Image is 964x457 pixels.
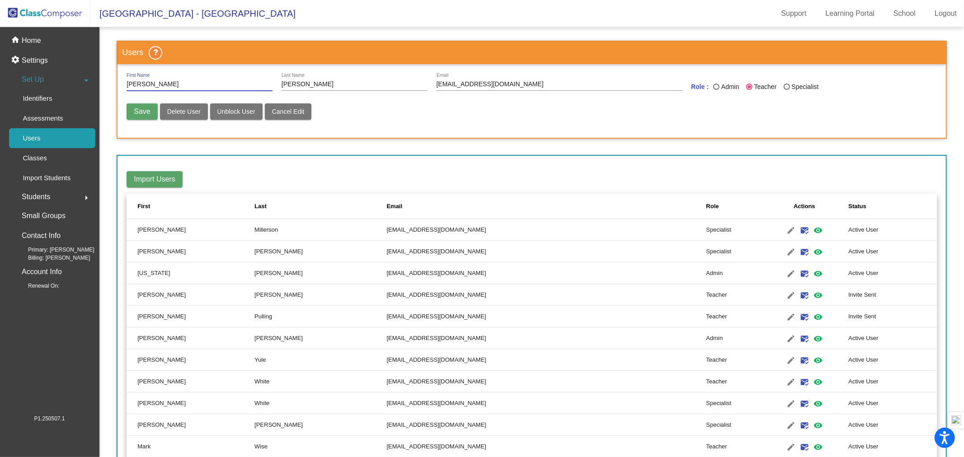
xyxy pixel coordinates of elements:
td: Specialist [706,414,761,436]
input: Last Name [282,81,428,88]
span: Billing: [PERSON_NAME] [14,254,90,262]
mat-icon: edit [785,355,796,366]
td: [PERSON_NAME] [254,414,386,436]
mat-icon: settings [11,55,22,66]
td: [EMAIL_ADDRESS][DOMAIN_NAME] [387,392,706,414]
mat-icon: edit [785,247,796,257]
td: [PERSON_NAME] [127,284,254,306]
mat-icon: mark_email_read [799,333,810,344]
p: Users [23,133,40,144]
div: Email [387,202,706,211]
mat-icon: edit [785,398,796,409]
p: Small Groups [22,210,66,222]
mat-icon: mark_email_read [799,442,810,452]
button: Cancel Edit [265,103,312,120]
td: Active User [848,349,937,371]
div: Last [254,202,267,211]
span: Set Up [22,73,44,86]
td: Specialist [706,241,761,262]
mat-icon: mark_email_read [799,420,810,431]
td: Teacher [706,284,761,306]
mat-icon: mark_email_read [799,377,810,387]
td: Millerson [254,219,386,241]
td: [EMAIL_ADDRESS][DOMAIN_NAME] [387,414,706,436]
td: [EMAIL_ADDRESS][DOMAIN_NAME] [387,349,706,371]
span: Primary: [PERSON_NAME] [14,246,94,254]
div: Teacher [752,82,777,92]
td: Yule [254,349,386,371]
td: Active User [848,371,937,392]
div: First [137,202,150,211]
td: [EMAIL_ADDRESS][DOMAIN_NAME] [387,219,706,241]
mat-icon: mark_email_read [799,398,810,409]
td: [PERSON_NAME] [127,414,254,436]
td: [PERSON_NAME] [254,262,386,284]
span: Import Users [134,175,175,183]
mat-label: Role : [691,82,709,94]
p: Home [22,35,41,46]
span: Save [134,107,150,115]
td: Admin [706,327,761,349]
td: [PERSON_NAME] [127,327,254,349]
input: First Name [127,81,273,88]
div: Admin [719,82,739,92]
div: Specialist [790,82,819,92]
mat-icon: visibility [813,333,823,344]
div: Status [848,202,866,211]
a: Support [774,6,814,21]
td: [US_STATE] [127,262,254,284]
td: Active User [848,262,937,284]
mat-icon: arrow_right [81,192,92,203]
h3: Users [118,42,945,64]
button: Delete User [160,103,208,120]
mat-icon: mark_email_read [799,247,810,257]
div: Role [706,202,761,211]
td: [PERSON_NAME] [254,327,386,349]
td: Invite Sent [848,284,937,306]
a: Logout [927,6,964,21]
mat-icon: visibility [813,312,823,322]
button: Unblock User [210,103,263,120]
a: School [886,6,923,21]
td: Active User [848,392,937,414]
td: [PERSON_NAME] [254,241,386,262]
mat-icon: visibility [813,420,823,431]
td: Active User [848,219,937,241]
p: Settings [22,55,48,66]
td: [EMAIL_ADDRESS][DOMAIN_NAME] [387,371,706,392]
td: Teacher [706,306,761,327]
mat-icon: edit [785,442,796,452]
p: Import Students [23,173,71,183]
mat-icon: visibility [813,377,823,387]
div: Email [387,202,403,211]
mat-icon: edit [785,290,796,301]
mat-icon: edit [785,377,796,387]
button: Save [127,103,157,120]
mat-icon: visibility [813,442,823,452]
td: Admin [706,262,761,284]
mat-icon: visibility [813,398,823,409]
p: Identifiers [23,93,52,104]
mat-icon: mark_email_read [799,268,810,279]
a: Learning Portal [818,6,882,21]
input: E Mail [437,81,682,88]
mat-icon: mark_email_read [799,290,810,301]
p: Classes [23,153,47,163]
mat-icon: visibility [813,268,823,279]
td: [EMAIL_ADDRESS][DOMAIN_NAME] [387,327,706,349]
mat-icon: mark_email_read [799,225,810,236]
td: Active User [848,414,937,436]
mat-icon: arrow_drop_down [81,75,92,86]
mat-icon: visibility [813,247,823,257]
p: Account Info [22,266,62,278]
mat-icon: edit [785,268,796,279]
td: [PERSON_NAME] [127,371,254,392]
span: Cancel Edit [272,108,305,115]
div: Status [848,202,926,211]
td: White [254,392,386,414]
span: Renewal On: [14,282,59,290]
mat-icon: edit [785,312,796,322]
mat-icon: home [11,35,22,46]
td: Specialist [706,392,761,414]
td: Teacher [706,349,761,371]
